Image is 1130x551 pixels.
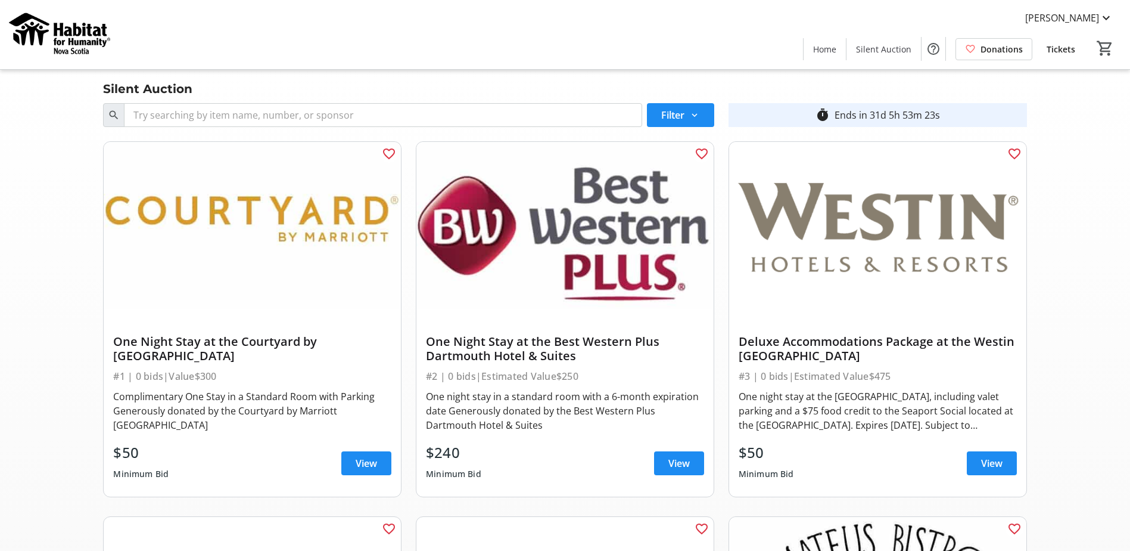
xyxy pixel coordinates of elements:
mat-icon: favorite_outline [695,147,709,161]
div: Silent Auction [96,79,200,98]
span: [PERSON_NAME] [1025,11,1099,25]
a: Donations [955,38,1032,60]
a: Home [804,38,846,60]
div: One night stay at the [GEOGRAPHIC_DATA], including valet parking and a $75 food credit to the Sea... [739,389,1017,432]
span: Home [813,43,836,55]
button: Help [922,37,945,61]
a: View [654,451,704,475]
input: Try searching by item name, number, or sponsor [124,103,642,127]
div: $50 [113,442,169,463]
div: One Night Stay at the Courtyard by [GEOGRAPHIC_DATA] [113,335,391,363]
div: $240 [426,442,481,463]
span: Donations [980,43,1023,55]
button: Cart [1094,38,1116,59]
div: #2 | 0 bids | Estimated Value $250 [426,368,704,385]
button: [PERSON_NAME] [1016,8,1123,27]
img: Habitat for Humanity Nova Scotia's Logo [7,5,113,64]
div: One Night Stay at the Best Western Plus Dartmouth Hotel & Suites [426,335,704,363]
span: Silent Auction [856,43,911,55]
div: #3 | 0 bids | Estimated Value $475 [739,368,1017,385]
div: #1 | 0 bids | Value $300 [113,368,391,385]
mat-icon: favorite_outline [695,522,709,536]
mat-icon: timer_outline [815,108,830,122]
mat-icon: favorite_outline [1007,522,1022,536]
div: Deluxe Accommodations Package at the Westin [GEOGRAPHIC_DATA] [739,335,1017,363]
div: Minimum Bid [113,463,169,485]
div: Minimum Bid [426,463,481,485]
a: Silent Auction [846,38,921,60]
div: One night stay in a standard room with a 6-month expiration date Generously donated by the Best W... [426,389,704,432]
mat-icon: favorite_outline [1007,147,1022,161]
div: Ends in 31d 5h 53m 23s [835,108,940,122]
a: View [341,451,391,475]
div: $50 [739,442,794,463]
span: Filter [661,108,684,122]
span: View [356,456,377,470]
span: Tickets [1047,43,1075,55]
mat-icon: favorite_outline [382,522,396,536]
img: One Night Stay at the Courtyard by Marriott Dartmouth Crossing [104,142,401,309]
div: Complimentary One Stay in a Standard Room with Parking Generously donated by the Courtyard by Mar... [113,389,391,432]
a: Tickets [1037,38,1085,60]
mat-icon: favorite_outline [382,147,396,161]
img: One Night Stay at the Best Western Plus Dartmouth Hotel & Suites [416,142,714,309]
span: View [668,456,690,470]
img: Deluxe Accommodations Package at the Westin Nova Scotian [729,142,1026,309]
a: View [967,451,1017,475]
span: View [981,456,1003,470]
button: Filter [647,103,714,127]
div: Minimum Bid [739,463,794,485]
